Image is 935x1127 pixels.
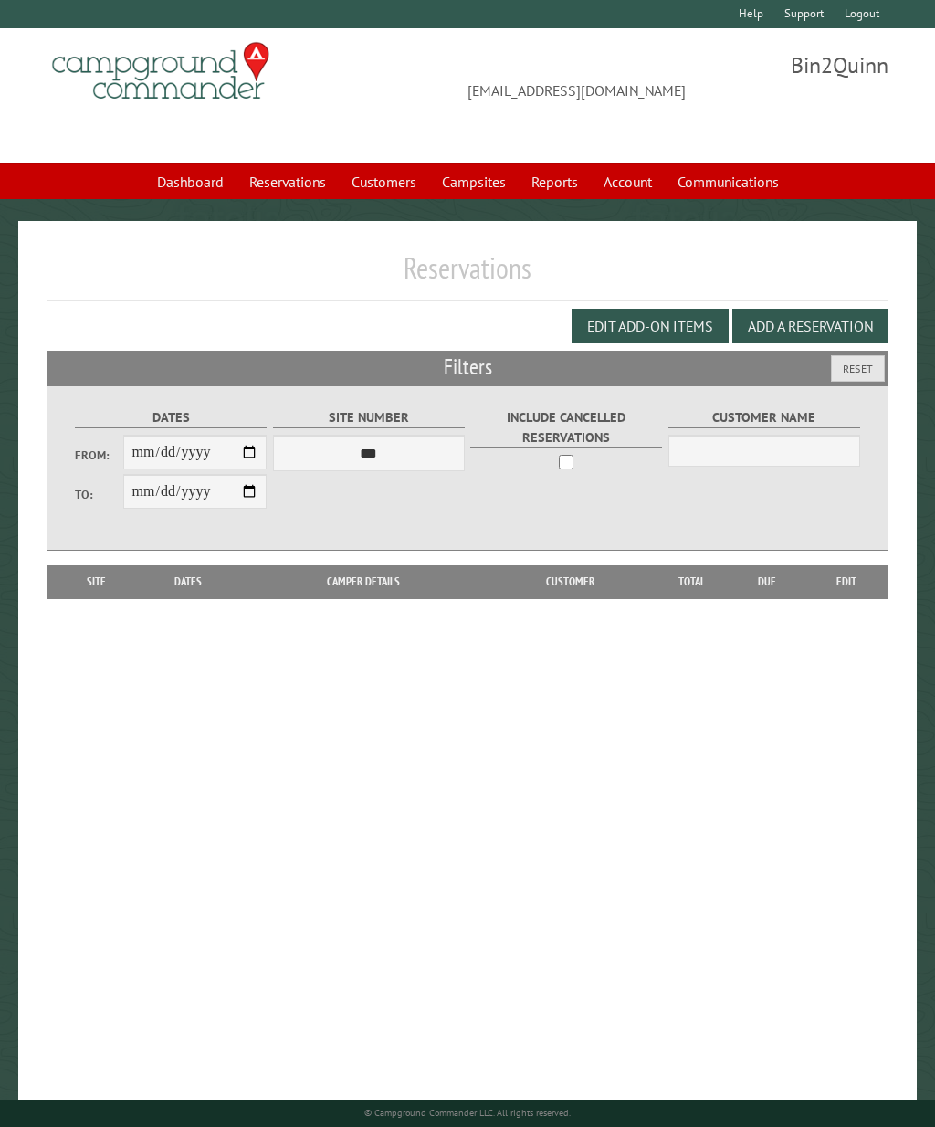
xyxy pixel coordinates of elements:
th: Edit [805,565,888,598]
a: Account [593,164,663,199]
a: Dashboard [146,164,235,199]
span: Bin2Quinn [467,50,888,141]
a: Reports [520,164,589,199]
small: © Campground Commander LLC. All rights reserved. [364,1107,571,1119]
h1: Reservations [47,250,888,300]
button: Edit Add-on Items [572,309,729,343]
th: Dates [136,565,241,598]
a: Customers [341,164,427,199]
th: Total [656,565,729,598]
label: Customer Name [668,407,860,428]
a: Communications [667,164,790,199]
label: From: [75,447,123,464]
button: Add a Reservation [732,309,888,343]
th: Camper Details [241,565,486,598]
a: Campsites [431,164,517,199]
a: Reservations [238,164,337,199]
th: Due [729,565,806,598]
label: Dates [75,407,267,428]
label: Site Number [273,407,465,428]
th: Site [56,565,136,598]
h2: Filters [47,351,888,385]
label: Include Cancelled Reservations [470,407,662,448]
th: Customer [486,565,655,598]
label: To: [75,486,123,503]
button: Reset [831,355,885,382]
img: Campground Commander [47,36,275,107]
